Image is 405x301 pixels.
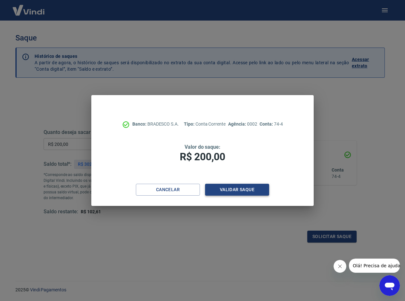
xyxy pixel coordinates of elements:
[228,121,257,128] p: 0002
[205,184,269,196] button: Validar saque
[4,4,54,10] span: Olá! Precisa de ajuda?
[132,121,147,127] span: Banco:
[180,151,225,163] span: R$ 200,00
[228,121,247,127] span: Agência:
[184,121,226,128] p: Conta Corrente
[260,121,274,127] span: Conta:
[260,121,283,128] p: 74-4
[349,259,400,273] iframe: Mensagem da empresa
[184,121,195,127] span: Tipo:
[132,121,179,128] p: BRADESCO S.A.
[379,275,400,296] iframe: Botão para abrir a janela de mensagens
[136,184,200,196] button: Cancelar
[334,260,346,273] iframe: Fechar mensagem
[185,144,220,150] span: Valor do saque:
